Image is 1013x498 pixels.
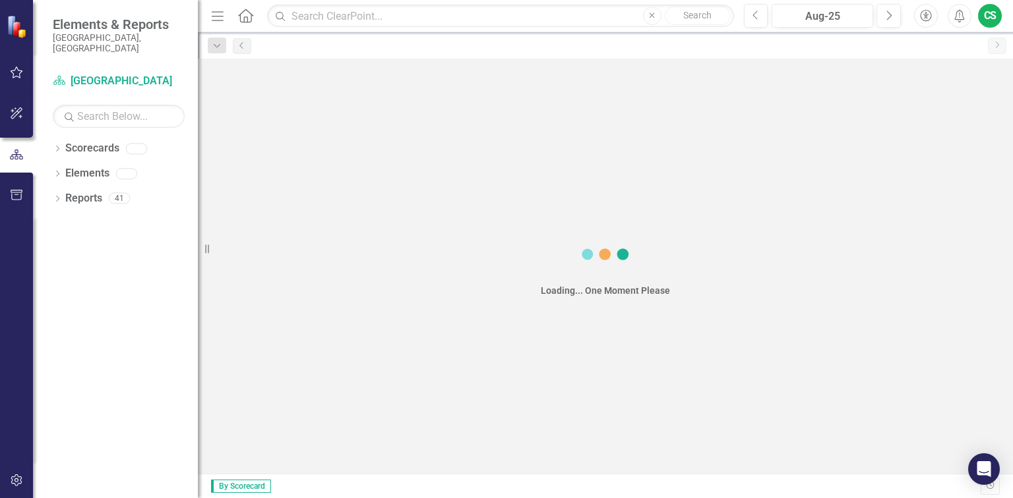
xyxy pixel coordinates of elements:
[776,9,869,24] div: Aug-25
[211,480,271,493] span: By Scorecard
[772,4,873,28] button: Aug-25
[267,5,733,28] input: Search ClearPoint...
[978,4,1002,28] button: CS
[541,284,670,297] div: Loading... One Moment Please
[968,453,1000,485] div: Open Intercom Messenger
[53,32,185,54] small: [GEOGRAPHIC_DATA], [GEOGRAPHIC_DATA]
[665,7,731,25] button: Search
[53,105,185,128] input: Search Below...
[109,193,130,204] div: 41
[65,166,109,181] a: Elements
[53,16,185,32] span: Elements & Reports
[65,141,119,156] a: Scorecards
[53,74,185,89] a: [GEOGRAPHIC_DATA]
[65,191,102,206] a: Reports
[683,10,712,20] span: Search
[7,15,30,38] img: ClearPoint Strategy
